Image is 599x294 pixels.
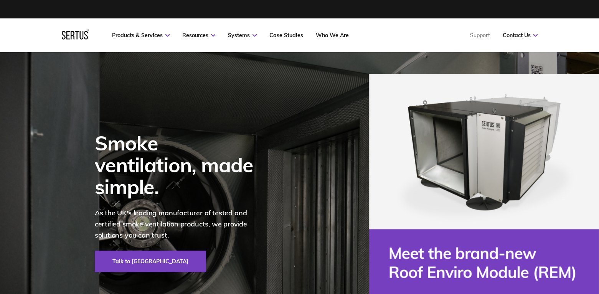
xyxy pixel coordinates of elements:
[228,32,257,39] a: Systems
[182,32,215,39] a: Resources
[95,208,264,241] p: As the UK's leading manufacturer of tested and certified smoke ventilation products, we provide s...
[95,132,264,198] div: Smoke ventilation, made simple.
[316,32,349,39] a: Who We Are
[470,32,490,39] a: Support
[269,32,303,39] a: Case Studies
[95,251,206,272] a: Talk to [GEOGRAPHIC_DATA]
[503,32,538,39] a: Contact Us
[112,32,170,39] a: Products & Services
